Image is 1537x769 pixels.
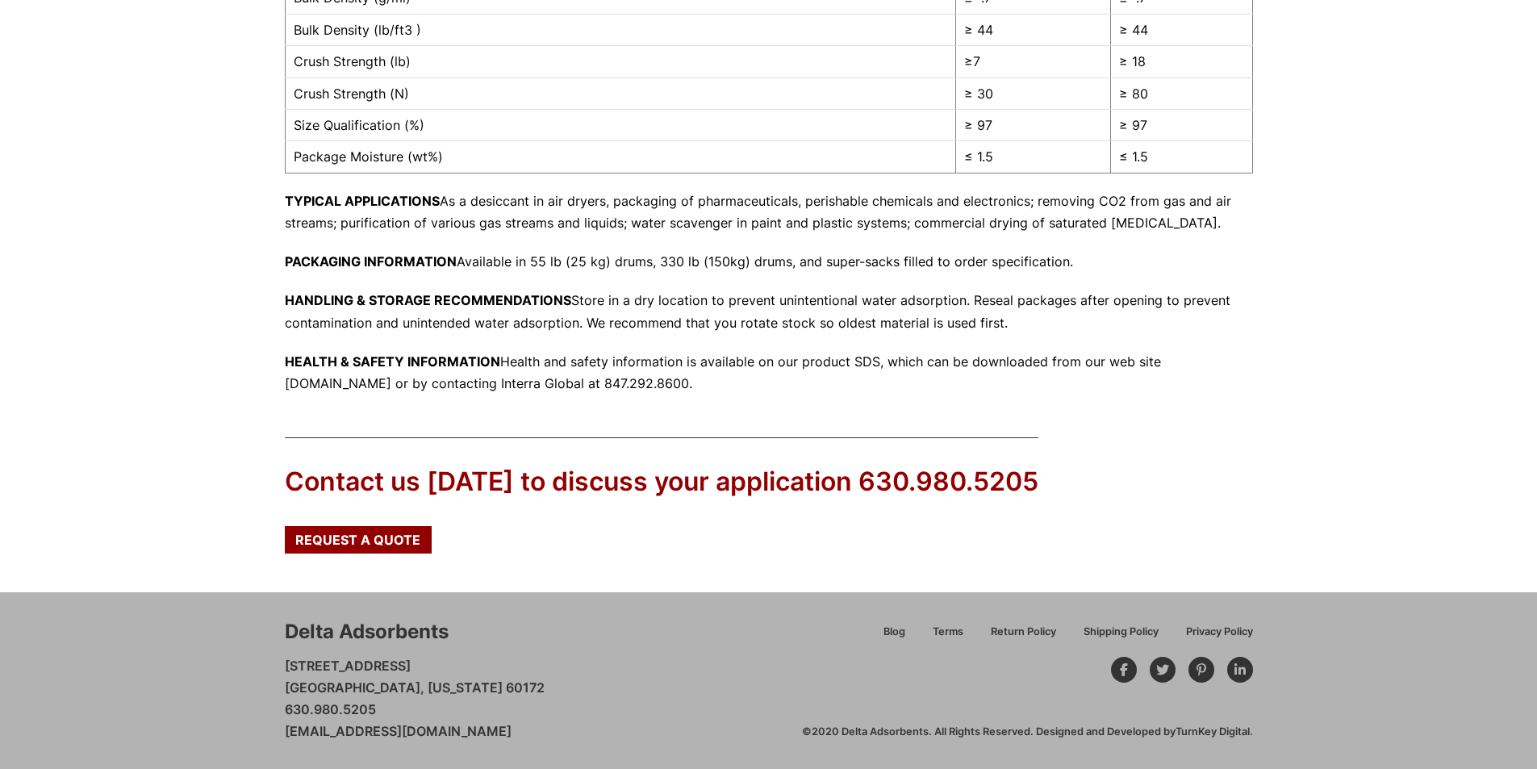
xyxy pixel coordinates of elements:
[870,623,919,651] a: Blog
[956,110,1111,141] td: ≥ 97
[285,618,449,646] div: Delta Adsorbents
[1111,110,1252,141] td: ≥ 97
[285,190,1253,234] p: As a desiccant in air dryers, packaging of pharmaceuticals, perishable chemicals and electronics;...
[1176,725,1250,738] a: TurnKey Digital
[285,251,1253,273] p: Available in 55 lb (25 kg) drums, 330 lb (150kg) drums, and super-sacks filled to order specifica...
[285,723,512,739] a: [EMAIL_ADDRESS][DOMAIN_NAME]
[285,526,432,554] a: Request a Quote
[285,655,545,743] p: [STREET_ADDRESS] [GEOGRAPHIC_DATA], [US_STATE] 60172 630.980.5205
[285,292,571,308] strong: HANDLING & STORAGE RECOMMENDATIONS
[1172,623,1253,651] a: Privacy Policy
[285,46,956,77] td: Crush Strength (lb)
[1111,46,1252,77] td: ≥ 18
[285,253,457,270] strong: PACKAGING INFORMATION
[1186,627,1253,637] span: Privacy Policy
[883,627,905,637] span: Blog
[956,14,1111,45] td: ≥ 44
[285,193,440,209] strong: TYPICAL APPLICATIONS
[285,290,1253,333] p: Store in a dry location to prevent unintentional water adsorption. Reseal packages after opening ...
[285,351,1253,395] p: Health and safety information is available on our product SDS, which can be downloaded from our w...
[956,46,1111,77] td: ≥7
[991,627,1056,637] span: Return Policy
[977,623,1070,651] a: Return Policy
[285,110,956,141] td: Size Qualification (%)
[919,623,977,651] a: Terms
[1111,141,1252,173] td: ≤ 1.5
[285,464,1038,500] div: Contact us [DATE] to discuss your application 630.980.5205
[285,141,956,173] td: Package Moisture (wt%)
[1070,623,1172,651] a: Shipping Policy
[1111,77,1252,109] td: ≥ 80
[802,725,1253,739] div: ©2020 Delta Adsorbents. All Rights Reserved. Designed and Developed by .
[1084,627,1159,637] span: Shipping Policy
[956,77,1111,109] td: ≥ 30
[933,627,963,637] span: Terms
[285,14,956,45] td: Bulk Density (lb/ft3 )
[295,533,420,546] span: Request a Quote
[1111,14,1252,45] td: ≥ 44
[285,353,500,370] strong: HEALTH & SAFETY INFORMATION
[285,77,956,109] td: Crush Strength (N)
[956,141,1111,173] td: ≤ 1.5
